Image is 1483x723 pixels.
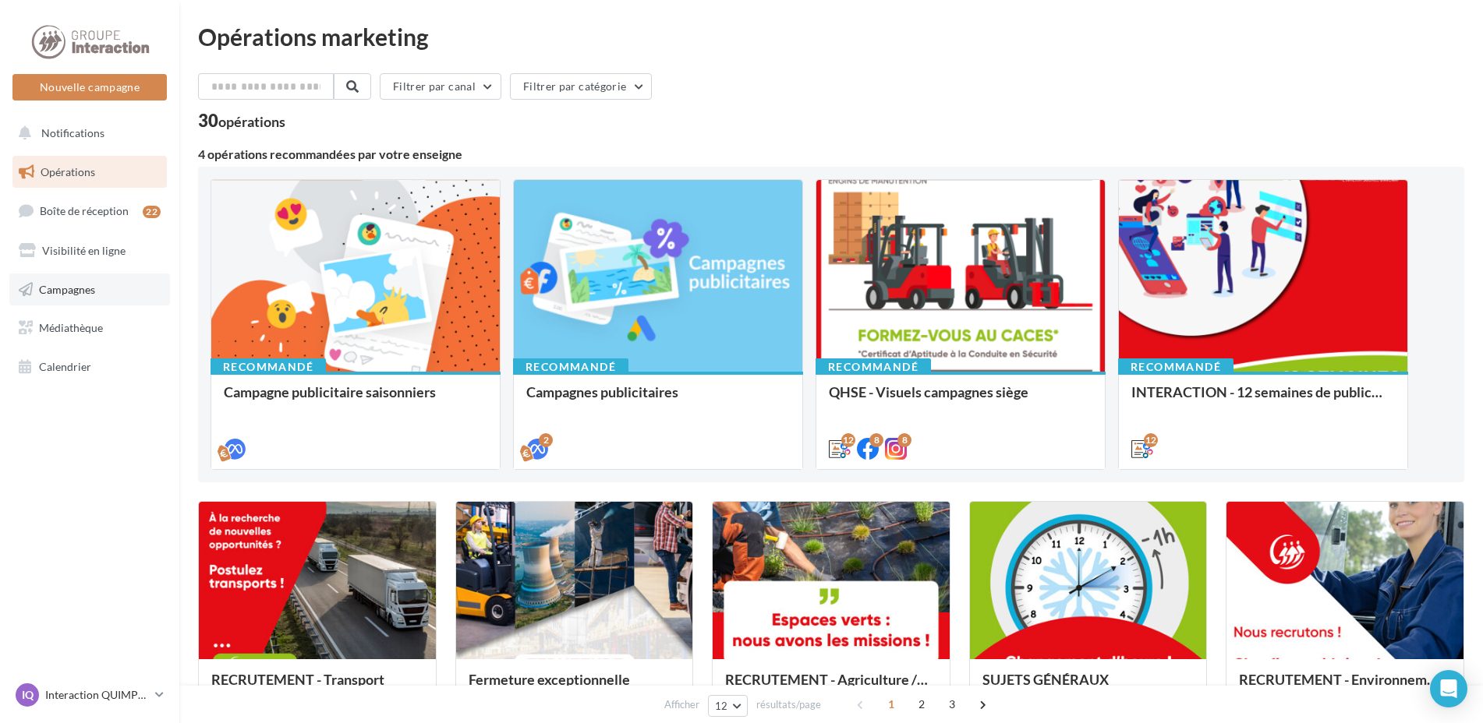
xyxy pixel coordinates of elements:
span: IQ [22,687,34,703]
div: 12 [841,433,855,447]
div: QHSE - Visuels campagnes siège [829,384,1092,415]
span: 2 [909,692,934,717]
span: Boîte de réception [40,204,129,217]
div: RECRUTEMENT - Agriculture / Espaces verts [725,672,937,703]
p: Interaction QUIMPER [45,687,149,703]
div: RECRUTEMENT - Environnement [1239,672,1451,703]
div: 22 [143,206,161,218]
div: INTERACTION - 12 semaines de publication [1131,384,1395,415]
div: 2 [539,433,553,447]
div: Open Intercom Messenger [1430,670,1467,707]
div: SUJETS GÉNÉRAUX [982,672,1195,703]
div: Recommandé [1118,358,1233,376]
span: Visibilité en ligne [42,244,126,257]
div: Recommandé [211,358,326,376]
button: Filtrer par canal [380,73,501,100]
button: Nouvelle campagne [12,74,167,101]
div: 4 opérations recommandées par votre enseigne [198,148,1464,160]
span: Médiathèque [39,321,103,334]
a: Médiathèque [9,312,170,344]
span: Campagnes [39,282,95,295]
span: résultats/page [756,697,821,712]
div: 8 [869,433,883,447]
div: Campagne publicitaire saisonniers [224,384,487,415]
div: 12 [1144,433,1158,447]
a: Boîte de réception22 [9,194,170,227]
span: Notifications [41,126,104,139]
div: 30 [198,112,285,129]
div: Opérations marketing [198,25,1464,48]
span: Calendrier [39,360,91,373]
button: 12 [708,695,748,717]
button: Filtrer par catégorie [510,73,652,100]
a: Calendrier [9,351,170,383]
a: IQ Interaction QUIMPER [12,680,167,710]
a: Opérations [9,156,170,189]
div: Fermeture exceptionnelle [469,672,681,703]
span: Afficher [664,697,699,712]
div: opérations [218,115,285,129]
span: 1 [879,692,904,717]
div: RECRUTEMENT - Transport [211,672,423,703]
a: Visibilité en ligne [9,235,170,267]
span: 12 [715,700,728,712]
div: Recommandé [816,358,931,376]
a: Campagnes [9,273,170,306]
span: 3 [940,692,964,717]
div: Campagnes publicitaires [526,384,790,415]
div: Recommandé [513,358,628,376]
button: Notifications [9,117,164,150]
div: 8 [897,433,911,447]
span: Opérations [41,165,95,178]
